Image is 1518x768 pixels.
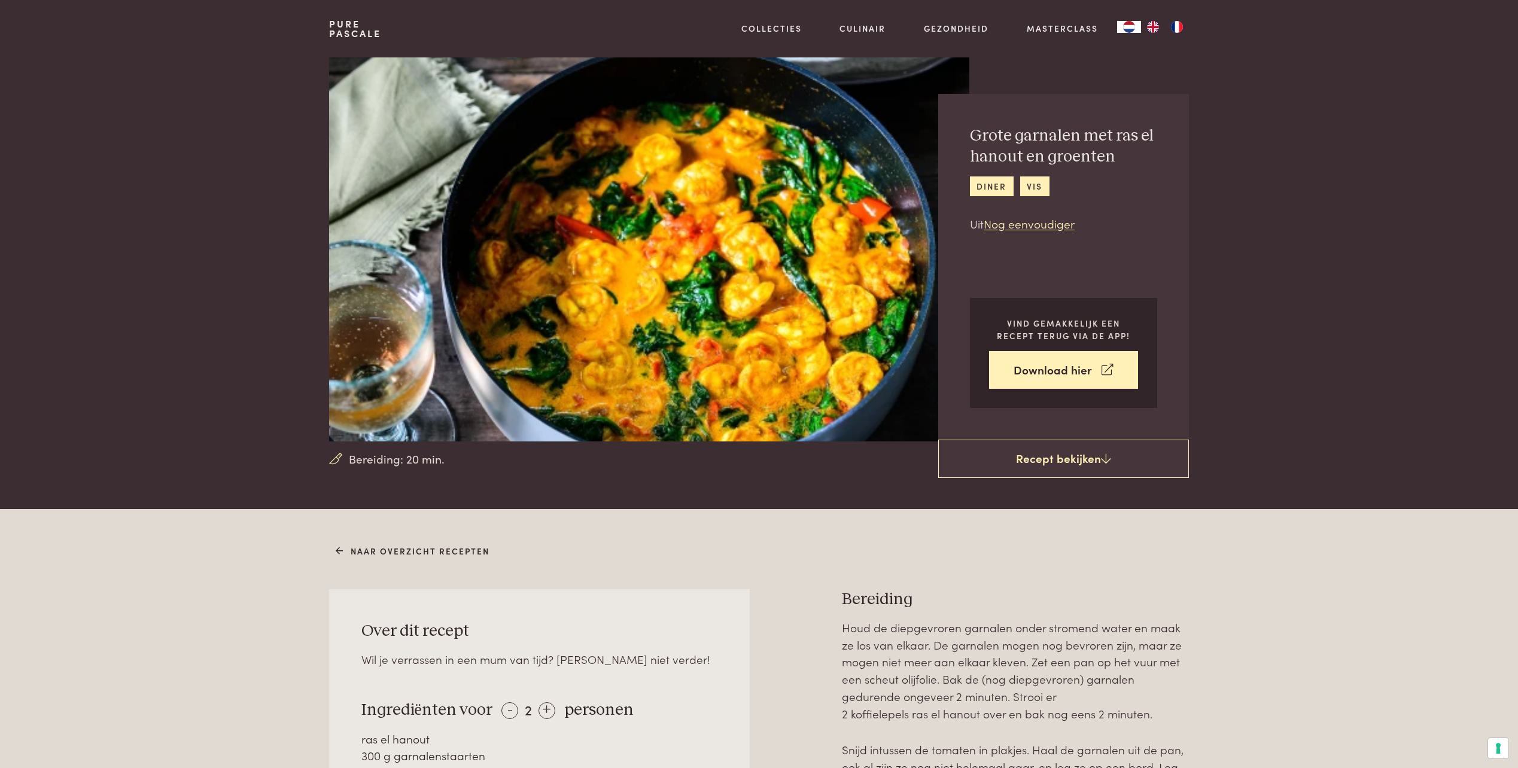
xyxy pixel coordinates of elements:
div: ras el hanout [361,730,718,748]
a: Collecties [741,22,802,35]
p: Vind gemakkelijk een recept terug via de app! [989,317,1138,342]
div: + [539,702,555,719]
a: Culinair [839,22,886,35]
img: Grote garnalen met ras el hanout en groenten [329,57,969,441]
a: Download hier [989,351,1138,389]
a: vis [1020,176,1049,196]
span: Ingrediënten voor [361,702,492,718]
a: PurePascale [329,19,381,38]
span: personen [564,702,634,718]
h2: Grote garnalen met ras el hanout en groenten [970,126,1157,167]
h3: Over dit recept [361,621,718,642]
h3: Bereiding [842,589,1189,610]
a: Masterclass [1027,22,1098,35]
span: Bereiding: 20 min. [349,450,445,468]
a: diner [970,176,1014,196]
a: EN [1141,21,1165,33]
a: Naar overzicht recepten [336,545,489,557]
p: Houd de diepgevroren garnalen onder stromend water en maak ze los van elkaar. De garnalen mogen n... [842,619,1189,722]
a: Gezondheid [924,22,988,35]
div: 300 g garnalenstaarten [361,747,718,764]
span: 2 [525,699,532,719]
a: Nog eenvoudiger [984,215,1075,231]
a: FR [1165,21,1189,33]
a: NL [1117,21,1141,33]
div: Language [1117,21,1141,33]
div: Wil je verrassen in een mum van tijd? [PERSON_NAME] niet verder! [361,651,718,668]
p: Uit [970,215,1157,233]
ul: Language list [1141,21,1189,33]
div: - [501,702,518,719]
aside: Language selected: Nederlands [1117,21,1189,33]
button: Uw voorkeuren voor toestemming voor trackingtechnologieën [1488,738,1508,758]
a: Recept bekijken [938,440,1189,478]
